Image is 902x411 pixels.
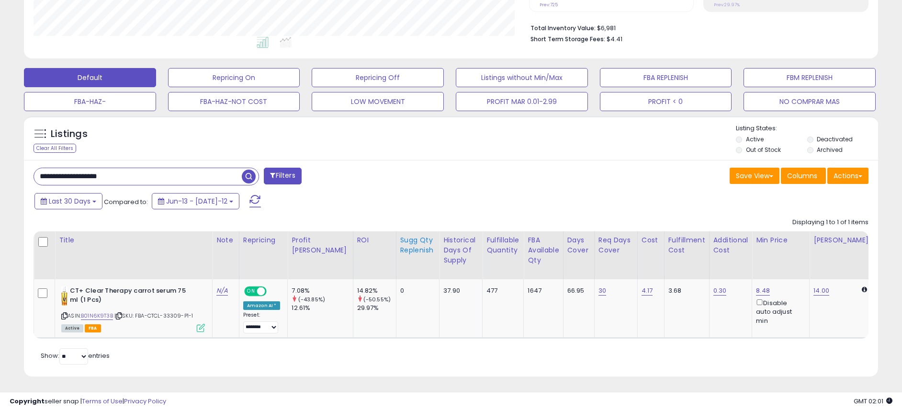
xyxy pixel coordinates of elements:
[744,68,876,87] button: FBM REPLENISH
[61,286,205,331] div: ASIN:
[746,146,781,154] label: Out of Stock
[85,324,101,332] span: FBA
[713,235,748,255] div: Additional Cost
[81,312,113,320] a: B01N6K9T3B
[817,135,853,143] label: Deactivated
[813,286,829,296] a: 14.00
[400,286,432,295] div: 0
[41,351,110,360] span: Show: entries
[528,286,555,295] div: 1647
[787,171,817,181] span: Columns
[10,397,45,406] strong: Copyright
[24,92,156,111] button: FBA-HAZ-
[530,35,605,43] b: Short Term Storage Fees:
[245,287,257,296] span: ON
[642,235,660,245] div: Cost
[530,22,861,33] li: $6,981
[744,92,876,111] button: NO COMPRAR MAS
[312,68,444,87] button: Repricing Off
[598,235,633,255] div: Req Days Cover
[730,168,779,184] button: Save View
[10,397,166,406] div: seller snap | |
[24,68,156,87] button: Default
[792,218,868,227] div: Displaying 1 to 1 of 1 items
[292,286,352,295] div: 7.08%
[668,235,705,255] div: Fulfillment Cost
[114,312,193,320] span: | SKU: FBA-CTCL-33309-P1-1
[243,301,281,310] div: Amazon AI *
[34,144,76,153] div: Clear All Filters
[600,68,732,87] button: FBA REPLENISH
[216,286,228,296] a: N/A
[168,92,300,111] button: FBA-HAZ-NOT COST
[567,286,587,295] div: 66.95
[312,92,444,111] button: LOW MOVEMENT
[357,286,396,295] div: 14.82%
[82,397,123,406] a: Terms of Use
[642,286,653,296] a: 4.17
[668,286,702,295] div: 3.68
[265,287,281,296] span: OFF
[817,146,843,154] label: Archived
[152,193,239,209] button: Jun-13 - [DATE]-12
[607,34,622,44] span: $4.41
[756,235,805,245] div: Min Price
[357,235,392,245] div: ROI
[216,235,235,245] div: Note
[486,286,516,295] div: 477
[49,196,90,206] span: Last 30 Days
[443,235,478,265] div: Historical Days Of Supply
[854,397,892,406] span: 2025-08-13 02:01 GMT
[357,304,396,312] div: 29.97%
[396,231,440,279] th: Please note that this number is a calculation based on your required days of coverage and your ve...
[443,286,475,295] div: 37.90
[598,286,606,296] a: 30
[567,235,590,255] div: Days Cover
[363,296,391,303] small: (-50.55%)
[827,168,868,184] button: Actions
[540,2,558,8] small: Prev: 725
[781,168,826,184] button: Columns
[264,168,301,184] button: Filters
[292,304,352,312] div: 12.61%
[70,286,186,307] b: CT+ Clear Therapy carrot serum 75 ml (1 Pcs)
[736,124,878,133] p: Listing States:
[714,2,740,8] small: Prev: 29.97%
[713,286,727,296] a: 0.30
[400,235,436,255] div: Sugg Qty Replenish
[104,197,148,206] span: Compared to:
[298,296,325,303] small: (-43.85%)
[59,235,208,245] div: Title
[34,193,102,209] button: Last 30 Days
[61,324,83,332] span: All listings currently available for purchase on Amazon
[243,235,284,245] div: Repricing
[51,127,88,141] h5: Listings
[292,235,349,255] div: Profit [PERSON_NAME]
[528,235,559,265] div: FBA Available Qty
[813,235,870,245] div: [PERSON_NAME]
[168,68,300,87] button: Repricing On
[746,135,764,143] label: Active
[61,286,68,306] img: 41jBs54JyUL._SL40_.jpg
[600,92,732,111] button: PROFIT < 0
[456,68,588,87] button: Listings without Min/Max
[486,235,519,255] div: Fulfillable Quantity
[166,196,227,206] span: Jun-13 - [DATE]-12
[756,297,802,325] div: Disable auto adjust min
[530,24,596,32] b: Total Inventory Value:
[756,286,770,296] a: 8.48
[243,312,281,333] div: Preset:
[124,397,166,406] a: Privacy Policy
[456,92,588,111] button: PROFIT MAR 0.01-2.99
